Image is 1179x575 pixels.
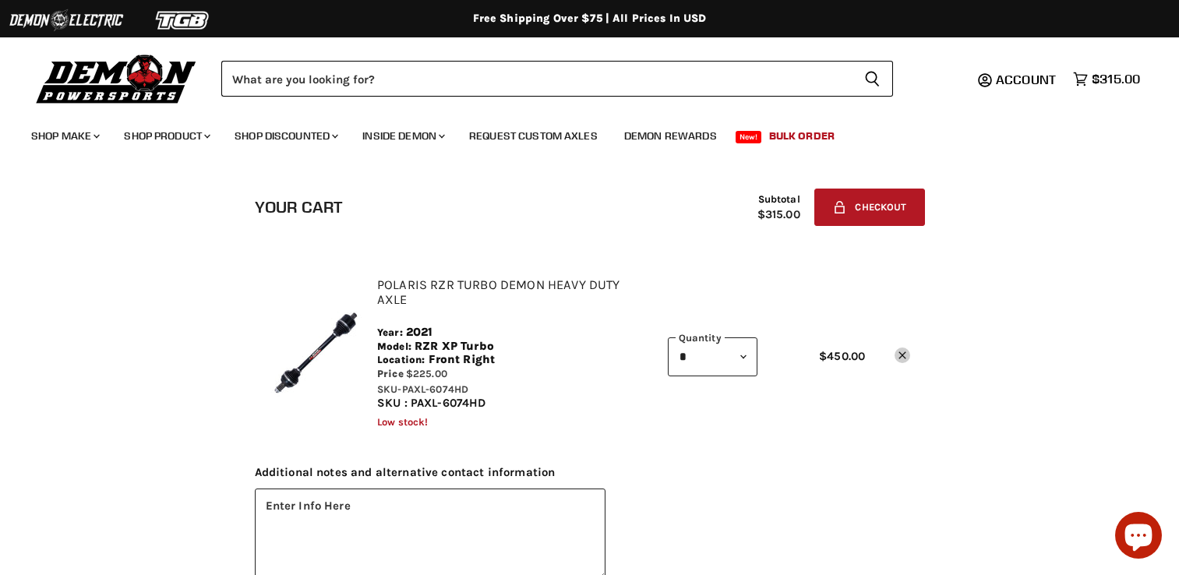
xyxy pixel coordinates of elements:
span: 2021 [406,326,433,339]
button: Search [852,61,893,97]
span: RZR XP Turbo [415,340,494,353]
span: SKU : PAXL-6074HD [377,396,486,410]
div: Subtotal [757,193,800,221]
a: remove Polaris RZR Turbo Demon Heavy Duty Axle [895,347,910,363]
input: Search [221,61,852,97]
a: Bulk Order [757,120,846,152]
span: Location: [377,354,425,365]
span: Account [996,72,1056,87]
a: Shop Discounted [223,120,348,152]
img: Demon Powersports [31,51,202,106]
a: Shop Make [19,120,109,152]
a: Polaris RZR Turbo Demon Heavy Duty Axle [377,277,620,307]
a: Request Custom Axles [457,120,609,152]
a: $315.00 [1065,68,1148,90]
h1: Your cart [255,198,343,217]
span: Model: [377,340,411,352]
a: Inside Demon [351,120,454,152]
inbox-online-store-chat: Shopify online store chat [1110,512,1167,563]
span: $315.00 [1092,72,1140,86]
a: Demon Rewards [612,120,729,152]
ul: Main menu [19,114,1136,152]
span: Additional notes and alternative contact information [255,466,925,479]
button: Checkout [814,189,924,226]
span: Price [377,368,404,379]
span: $315.00 [757,208,800,221]
span: Front Right [429,353,496,366]
form: Product [221,61,893,97]
span: $450.00 [819,349,865,363]
img: Demon Electric Logo 2 [8,5,125,35]
span: Year: [377,326,403,338]
div: SKU-PAXL-6074HD [377,382,653,397]
span: New! [736,131,762,143]
a: Shop Product [112,120,220,152]
a: Account [989,72,1065,86]
select: Quantity [668,337,757,376]
span: $225.00 [406,368,447,379]
img: Polaris RZR Turbo Demon Heavy Duty Axle - SKU-PAXL-6074HD [269,305,362,399]
span: Low stock! [377,416,429,428]
img: TGB Logo 2 [125,5,242,35]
